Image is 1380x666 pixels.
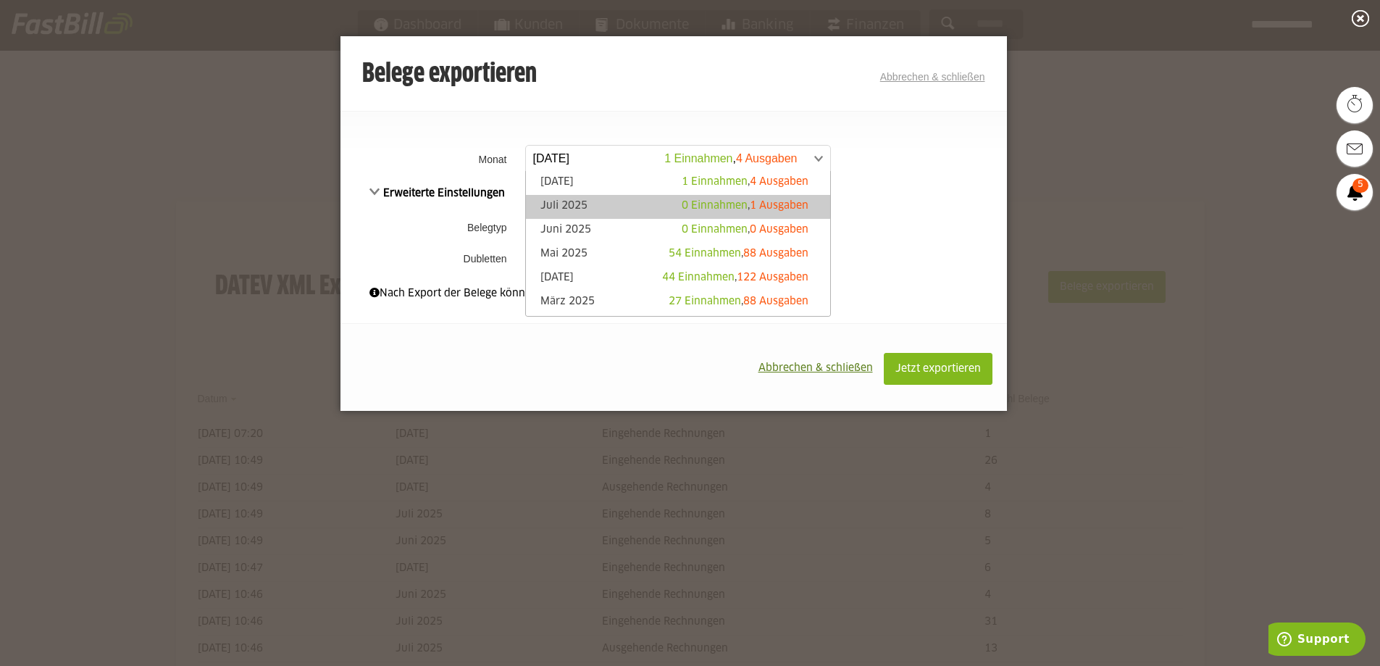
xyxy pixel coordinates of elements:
span: Jetzt exportieren [895,364,981,374]
a: Mai 2025 [533,246,823,263]
a: [DATE] [533,270,823,287]
a: Juli 2025 [533,199,823,215]
a: 5 [1337,174,1373,210]
span: 0 Einnahmen [682,201,748,211]
a: Juni 2025 [533,222,823,239]
span: 44 Einnahmen [662,272,735,283]
button: Jetzt exportieren [884,353,992,385]
div: , [662,270,808,285]
span: 5 [1352,178,1368,193]
th: Dubletten [340,246,522,271]
div: , [682,175,808,189]
span: 0 Einnahmen [682,225,748,235]
span: 88 Ausgaben [743,249,808,259]
span: Erweiterte Einstellungen [369,188,506,199]
span: Abbrechen & schließen [758,363,873,373]
span: 54 Einnahmen [669,249,741,259]
div: , [682,222,808,237]
a: [DATE] [533,175,823,191]
h3: Belege exportieren [362,60,537,89]
span: 122 Ausgaben [737,272,808,283]
a: Abbrechen & schließen [880,71,985,83]
iframe: Öffnet ein Widget, in dem Sie weitere Informationen finden [1268,623,1366,659]
span: 4 Ausgaben [750,177,808,187]
div: , [669,246,808,261]
th: Belegtyp [340,209,522,246]
th: Monat [340,141,522,178]
button: Abbrechen & schließen [748,353,884,383]
a: März 2025 [533,294,823,311]
div: , [682,199,808,213]
span: 27 Einnahmen [669,296,741,307]
div: , [669,294,808,309]
span: 1 Einnahmen [682,177,748,187]
span: 88 Ausgaben [743,296,808,307]
span: 0 Ausgaben [750,225,808,235]
span: 1 Ausgaben [750,201,808,211]
div: Nach Export der Belege können diese nicht mehr bearbeitet werden. [369,286,978,301]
